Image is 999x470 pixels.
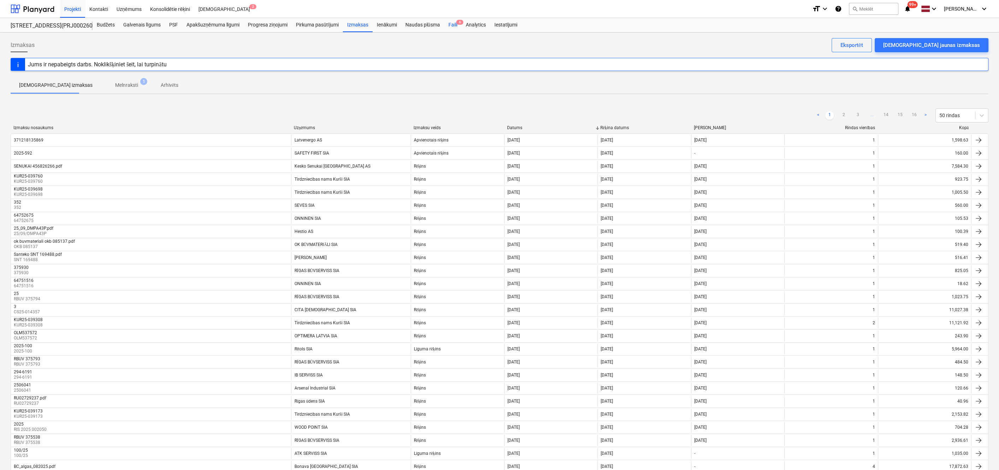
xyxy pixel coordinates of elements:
[294,320,350,326] div: Tirdzniecības nams Kurši SIA
[373,18,401,32] div: Ienākumi
[14,252,62,257] div: Santeko SNT 169488.pdf
[14,257,63,263] p: SNT 169488
[601,242,613,247] div: [DATE]
[873,451,875,456] div: 1
[694,373,707,378] div: [DATE]
[343,18,373,32] a: Izmaksas
[14,382,31,387] div: 2506041
[873,412,875,417] div: 1
[414,268,426,273] div: Rēķins
[14,322,44,328] p: KUR25-039308
[294,360,339,365] div: RĪGAS BŪVSERVISS SIA
[507,216,520,221] div: [DATE]
[249,4,256,9] span: 2
[875,38,988,52] button: [DEMOGRAPHIC_DATA] jaunas izmaksas
[873,216,875,221] div: 1
[601,255,613,260] div: [DATE]
[507,268,520,273] div: [DATE]
[414,177,426,182] div: Rēķins
[878,174,971,185] div: 923.75
[878,161,971,172] div: 7,584.30
[401,18,444,32] a: Naudas plūsma
[854,111,862,120] a: Page 3
[161,82,178,89] p: Arhivēts
[873,164,875,169] div: 1
[812,5,821,13] i: format_size
[878,396,971,407] div: 40.96
[14,179,44,185] p: KUR25-039760
[878,317,971,329] div: 11,121.92
[601,177,613,182] div: [DATE]
[944,6,979,12] span: [PERSON_NAME]
[414,451,441,456] div: Līguma rēķins
[601,190,613,195] div: [DATE]
[294,255,326,260] div: [PERSON_NAME]
[93,18,119,32] a: Budžets
[294,425,327,430] div: WOOD POINT SIA
[292,18,343,32] a: Pirkuma pasūtījumi
[601,386,613,391] div: [DATE]
[873,138,875,143] div: 1
[507,438,520,443] div: [DATE]
[873,399,875,404] div: 1
[507,360,520,364] div: [DATE]
[507,177,520,182] div: [DATE]
[873,255,875,260] div: 1
[14,283,35,289] p: 64751516
[694,386,707,391] div: [DATE]
[294,386,335,391] div: Arsenal Industrial SIA
[600,125,688,131] div: Rēķina datums
[14,387,32,393] p: 2506041
[14,400,48,406] p: RU02729237
[14,330,37,335] div: OLM537572
[461,18,490,32] div: Analytics
[878,213,971,224] div: 105.53
[14,244,76,250] p: OKB 085137
[14,427,47,433] p: RIS 2025 002050
[294,412,350,417] div: Tirdzniecības nams Kurši SIA
[182,18,244,32] a: Apakšuzņēmuma līgumi
[878,435,971,446] div: 2,936.61
[165,18,182,32] a: PSF
[414,333,426,339] div: Rēķins
[14,226,53,231] div: 25_09_DMPA43P.pdf
[694,164,707,169] div: [DATE]
[814,111,822,120] a: Previous page
[490,18,522,32] a: Iestatījumi
[414,125,501,130] div: Izmaksu veids
[507,333,520,338] div: [DATE]
[456,20,463,25] span: 6
[883,41,980,50] div: [DEMOGRAPHIC_DATA] jaunas izmaksas
[601,216,613,221] div: [DATE]
[14,278,34,283] div: 64751516
[507,425,520,430] div: [DATE]
[414,307,426,313] div: Rēķins
[601,203,613,208] div: [DATE]
[878,226,971,237] div: 100.39
[294,399,325,404] div: Rīgas ūdens SIA
[878,278,971,289] div: 18.62
[414,255,426,260] div: Rēķins
[14,317,43,322] div: KUR25-039308
[694,399,707,404] div: [DATE]
[294,451,327,456] div: ATK SERVISS SIA
[115,82,138,89] p: Melnraksti
[507,399,520,404] div: [DATE]
[908,1,918,8] span: 99+
[14,231,55,237] p: 25/09/DMPA43P
[787,125,875,131] div: Rindas vienības
[873,386,875,391] div: 1
[444,18,461,32] div: Faili
[878,200,971,211] div: 560.00
[14,453,29,459] p: 100/25
[14,414,44,420] p: KUR25-039173
[878,448,971,459] div: 1,035.00
[873,203,875,208] div: 1
[507,451,520,456] div: [DATE]
[140,78,147,85] span: 1
[873,438,875,443] div: 1
[294,151,329,156] div: SAFETY FIRST SIA
[694,360,707,364] div: [DATE]
[930,5,938,13] i: keyboard_arrow_down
